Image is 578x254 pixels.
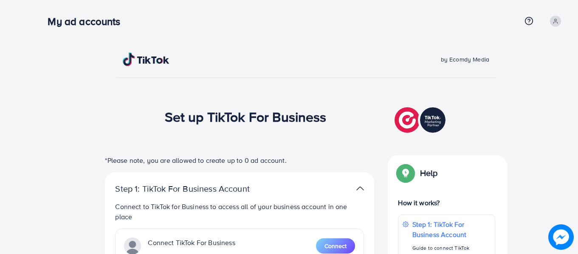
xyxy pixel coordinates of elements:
img: TikTok partner [395,105,448,135]
p: How it works? [398,198,495,208]
p: Connect to TikTok for Business to access all of your business account in one place [115,201,364,222]
span: Connect [324,242,347,250]
img: Popup guide [398,165,413,181]
img: TikTok [123,53,169,66]
span: by Ecomdy Media [441,55,489,64]
p: Step 1: TikTok For Business Account [412,219,491,240]
p: *Please note, you are allowed to create up to 0 ad account. [105,155,374,165]
button: Connect [316,238,355,254]
h1: Set up TikTok For Business [165,109,327,125]
p: Help [420,168,438,178]
img: TikTok partner [356,182,364,195]
h3: My ad accounts [48,15,127,28]
img: image [548,224,574,250]
p: Step 1: TikTok For Business Account [115,184,276,194]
